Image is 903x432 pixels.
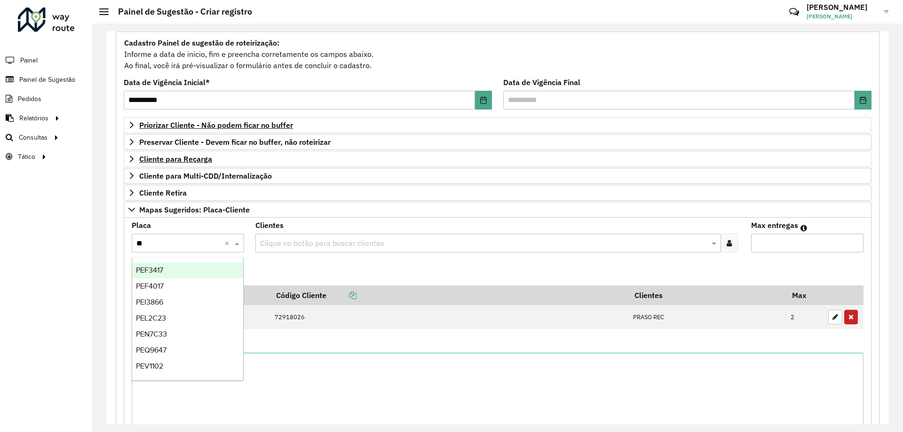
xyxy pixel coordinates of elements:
button: Choose Date [855,91,871,110]
span: Priorizar Cliente - Não podem ficar no buffer [139,121,293,129]
span: Consultas [19,133,48,142]
button: Choose Date [475,91,492,110]
a: Copiar [326,291,356,300]
label: Data de Vigência Final [503,77,580,88]
td: 72918026 [270,305,628,330]
span: PEV1102 [136,362,163,370]
span: PEF4017 [136,282,164,290]
label: Max entregas [751,220,798,231]
a: Mapas Sugeridos: Placa-Cliente [124,202,871,218]
span: Relatórios [19,113,48,123]
a: Cliente Retira [124,185,871,201]
span: Painel de Sugestão [19,75,75,85]
span: Clear all [224,237,232,249]
strong: Cadastro Painel de sugestão de roteirização: [124,38,279,47]
em: Máximo de clientes que serão colocados na mesma rota com os clientes informados [800,224,807,232]
span: Painel [20,55,38,65]
ng-dropdown-panel: Options list [132,257,244,381]
td: PRASO REC [628,305,785,330]
a: Preservar Cliente - Devem ficar no buffer, não roteirizar [124,134,871,150]
th: Código Cliente [270,285,628,305]
h2: Painel de Sugestão - Criar registro [109,7,252,17]
span: PEQ9647 [136,346,166,354]
span: Preservar Cliente - Devem ficar no buffer, não roteirizar [139,138,331,146]
td: 2 [786,305,824,330]
a: Cliente para Recarga [124,151,871,167]
a: Priorizar Cliente - Não podem ficar no buffer [124,117,871,133]
span: PEN7C33 [136,330,167,338]
label: Data de Vigência Inicial [124,77,210,88]
span: PEI3866 [136,298,163,306]
th: Clientes [628,285,785,305]
label: Clientes [255,220,284,231]
a: Cliente para Multi-CDD/Internalização [124,168,871,184]
th: Max [786,285,824,305]
div: Informe a data de inicio, fim e preencha corretamente os campos abaixo. Ao final, você irá pré-vi... [124,37,871,71]
span: Pedidos [18,94,41,104]
span: Cliente para Multi-CDD/Internalização [139,172,272,180]
span: Mapas Sugeridos: Placa-Cliente [139,206,250,213]
span: PEL2C23 [136,314,166,322]
span: PEF3417 [136,266,163,274]
a: Contato Rápido [784,2,804,22]
span: Cliente Retira [139,189,187,196]
span: [PERSON_NAME] [807,12,877,21]
span: Cliente para Recarga [139,155,212,163]
span: Tático [18,152,35,162]
h3: [PERSON_NAME] [807,3,877,12]
label: Placa [132,220,151,231]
